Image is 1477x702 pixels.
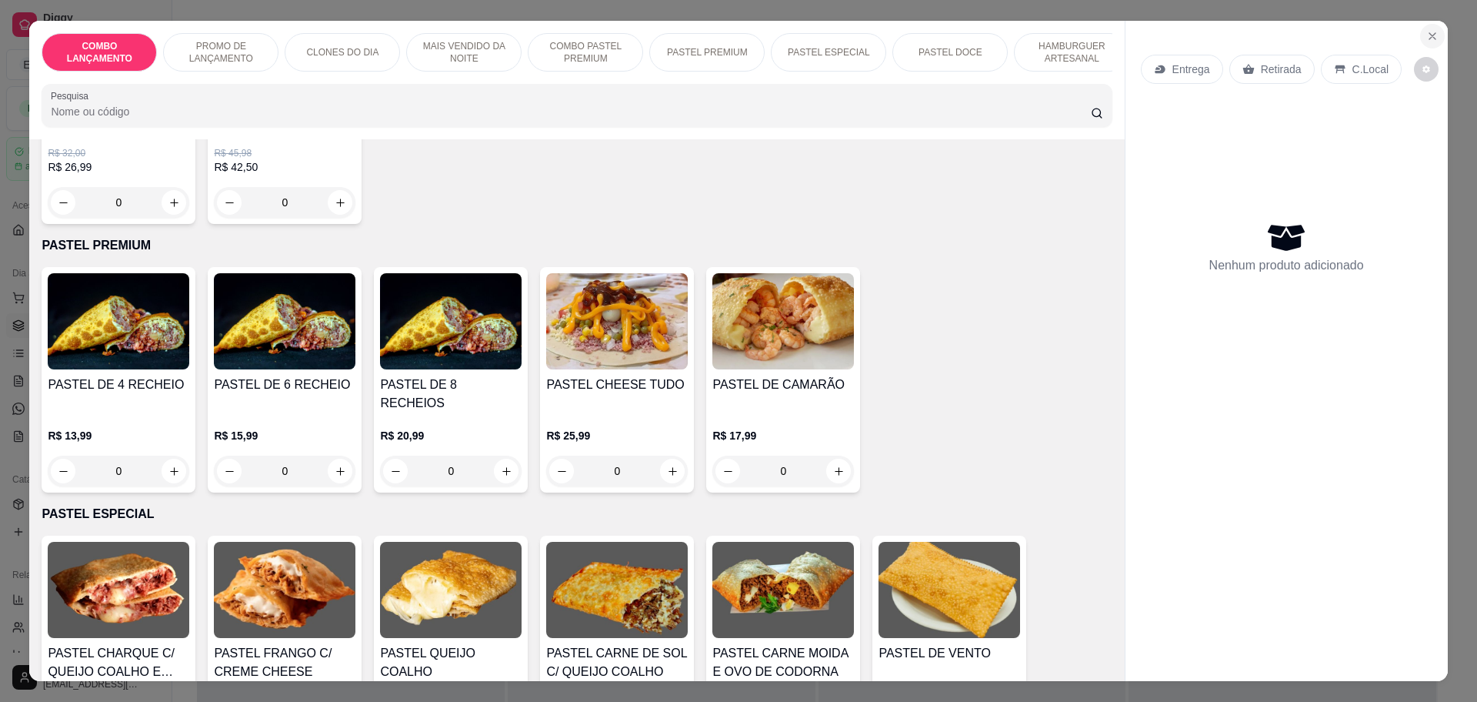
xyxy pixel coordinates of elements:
button: decrease-product-quantity [1414,57,1439,82]
p: R$ 42,50 [214,159,355,175]
p: R$ 20,99 [380,428,522,443]
p: C.Local [1352,62,1389,77]
p: PASTEL PREMIUM [42,236,1112,255]
p: Nenhum produto adicionado [1209,256,1364,275]
p: PROMO DE LANÇAMENTO [176,40,265,65]
h4: PASTEL DE CAMARÃO [712,376,854,394]
h4: PASTEL DE 6 RECHEIO [214,376,355,394]
img: product-image [380,273,522,369]
p: R$ 26,99 [48,159,189,175]
img: product-image [214,273,355,369]
p: R$ 25,99 [546,428,688,443]
p: PASTEL DOCE [919,46,982,58]
p: R$ 45,98 [214,147,355,159]
p: COMBO PASTEL PREMIUM [541,40,630,65]
p: PASTEL PREMIUM [667,46,748,58]
img: product-image [712,542,854,638]
h4: PASTEL DE VENTO [879,644,1020,663]
h4: PASTEL DE 8 RECHEIOS [380,376,522,413]
p: Entrega [1172,62,1210,77]
img: product-image [48,273,189,369]
p: R$ 32,00 [48,147,189,159]
p: PASTEL ESPECIAL [42,505,1112,523]
h4: PASTEL CARNE MOIDA E OVO DE CODORNA [712,644,854,681]
p: R$ 17,99 [712,428,854,443]
img: product-image [712,273,854,369]
p: MAIS VENDIDO DA NOITE [419,40,508,65]
p: PASTEL ESPECIAL [788,46,870,58]
img: product-image [380,542,522,638]
img: product-image [546,273,688,369]
button: Close [1420,24,1445,48]
p: CLONES DO DIA [306,46,378,58]
h4: PASTEL CHEESE TUDO [546,376,688,394]
h4: PASTEL DE 4 RECHEIO [48,376,189,394]
img: product-image [48,542,189,638]
p: Retirada [1261,62,1302,77]
input: Pesquisa [51,104,1090,119]
h4: PASTEL FRANGO C/ CREME CHEESE [214,644,355,681]
h4: PASTEL CHARQUE C/ QUEIJO COALHO E MEL [48,644,189,681]
p: R$ 15,99 [214,428,355,443]
p: COMBO LANÇAMENTO [55,40,144,65]
img: product-image [879,542,1020,638]
h4: PASTEL QUEIJO COALHO [380,644,522,681]
img: product-image [214,542,355,638]
h4: PASTEL CARNE DE SOL C/ QUEIJO COALHO [546,644,688,681]
p: HAMBURGUER ARTESANAL [1027,40,1116,65]
label: Pesquisa [51,89,94,102]
p: R$ 13,99 [48,428,189,443]
img: product-image [546,542,688,638]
